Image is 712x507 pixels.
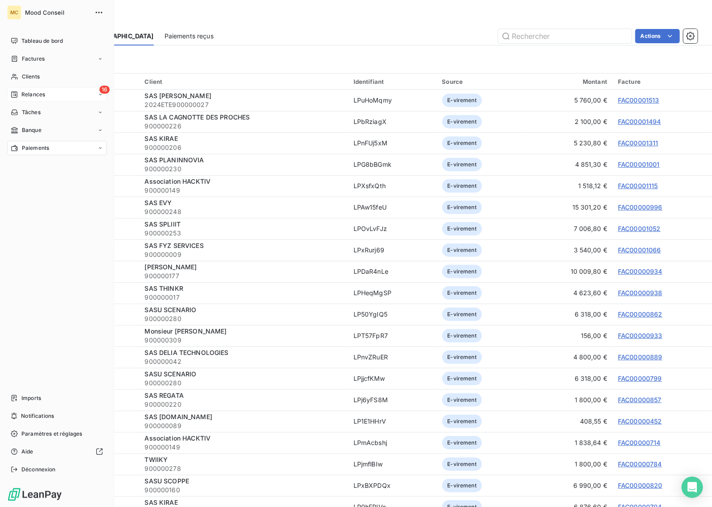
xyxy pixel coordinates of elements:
[528,111,613,132] td: 2 100,00 €
[144,78,342,85] div: Client
[144,392,184,399] span: SAS REGATA
[618,332,663,339] a: FAC00000933
[348,389,437,411] td: LPj6yFS8M
[528,132,613,154] td: 5 230,80 €
[144,314,342,323] span: 900000280
[442,94,482,107] span: E-virement
[442,372,482,385] span: E-virement
[528,411,613,432] td: 408,55 €
[7,487,62,502] img: Logo LeanPay
[618,310,663,318] a: FAC00000862
[348,218,437,239] td: LPOvLvFJz
[618,225,661,232] a: FAC00001052
[528,175,613,197] td: 1 518,12 €
[442,329,482,342] span: E-virement
[442,179,482,193] span: E-virement
[144,207,342,216] span: 900000248
[618,78,707,85] div: Facture
[144,357,342,366] span: 900000042
[144,199,172,206] span: SAS EVY
[22,126,41,134] span: Banque
[528,304,613,325] td: 6 318,00 €
[528,453,613,475] td: 1 800,00 €
[22,55,45,63] span: Factures
[348,175,437,197] td: LPXsfxQth
[348,197,437,218] td: LPAw15feU
[144,186,342,195] span: 900000149
[348,90,437,111] td: LPuHoMqmy
[144,293,342,302] span: 900000017
[528,218,613,239] td: 7 006,80 €
[618,246,661,254] a: FAC00001066
[144,349,228,356] span: SAS DELIA TECHNOLOGIES
[21,430,82,438] span: Paramètres et réglages
[618,96,659,104] a: FAC00001513
[442,458,482,471] span: E-virement
[348,111,437,132] td: LPbRziagX
[682,477,703,498] div: Open Intercom Messenger
[442,222,482,235] span: E-virement
[618,203,663,211] a: FAC00000996
[618,460,662,468] a: FAC00000784
[144,135,177,142] span: SAS KIRAE
[348,411,437,432] td: LP1E1HHrV
[528,197,613,218] td: 15 301,20 €
[144,434,210,442] span: Association HACKTIV
[144,464,342,473] span: 900000278
[22,108,41,116] span: Tâches
[618,417,662,425] a: FAC00000452
[144,336,342,345] span: 900000309
[21,394,41,402] span: Imports
[528,346,613,368] td: 4 800,00 €
[528,325,613,346] td: 156,00 €
[442,115,482,128] span: E-virement
[442,286,482,300] span: E-virement
[348,453,437,475] td: LPjmflBIw
[99,86,110,94] span: 16
[348,475,437,496] td: LPxBXPDQx
[144,263,197,271] span: [PERSON_NAME]
[22,144,49,152] span: Paiements
[348,239,437,261] td: LPxRurj69
[144,477,189,485] span: SASU SCOPPE
[618,353,663,361] a: FAC00000889
[618,182,658,190] a: FAC00001115
[348,432,437,453] td: LPmAcbshj
[618,139,658,147] a: FAC00001311
[144,306,196,313] span: SASU SCENARIO
[7,445,107,459] a: Aide
[144,229,342,238] span: 900000253
[21,412,54,420] span: Notifications
[144,327,226,335] span: Monsieur [PERSON_NAME]
[348,325,437,346] td: LPT57FpR7
[528,261,613,282] td: 10 009,80 €
[442,350,482,364] span: E-virement
[442,243,482,257] span: E-virement
[618,439,661,446] a: FAC00000714
[144,100,342,109] span: 2024ETE900000027
[7,5,21,20] div: MC
[144,113,250,121] span: SAS LA CAGNOTTE DES PROCHES
[144,165,342,173] span: 900000230
[348,132,437,154] td: LPnFUj5xM
[144,400,342,409] span: 900000220
[144,370,196,378] span: SASU SCENARIO
[618,375,662,382] a: FAC00000799
[354,78,432,85] div: Identifiant
[144,220,181,228] span: SAS SPLIIIT
[348,261,437,282] td: LPDaR4nLe
[144,92,211,99] span: SAS [PERSON_NAME]
[528,389,613,411] td: 1 800,00 €
[144,143,342,152] span: 900000206
[144,443,342,452] span: 900000149
[348,368,437,389] td: LPjjcfKMw
[528,239,613,261] td: 3 540,00 €
[144,250,342,259] span: 900000009
[348,304,437,325] td: LP50YgIQ5
[442,158,482,171] span: E-virement
[533,78,607,85] div: Montant
[348,282,437,304] td: LPHeqMgSP
[618,396,662,404] a: FAC00000857
[618,482,663,489] a: FAC00000820
[442,436,482,449] span: E-virement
